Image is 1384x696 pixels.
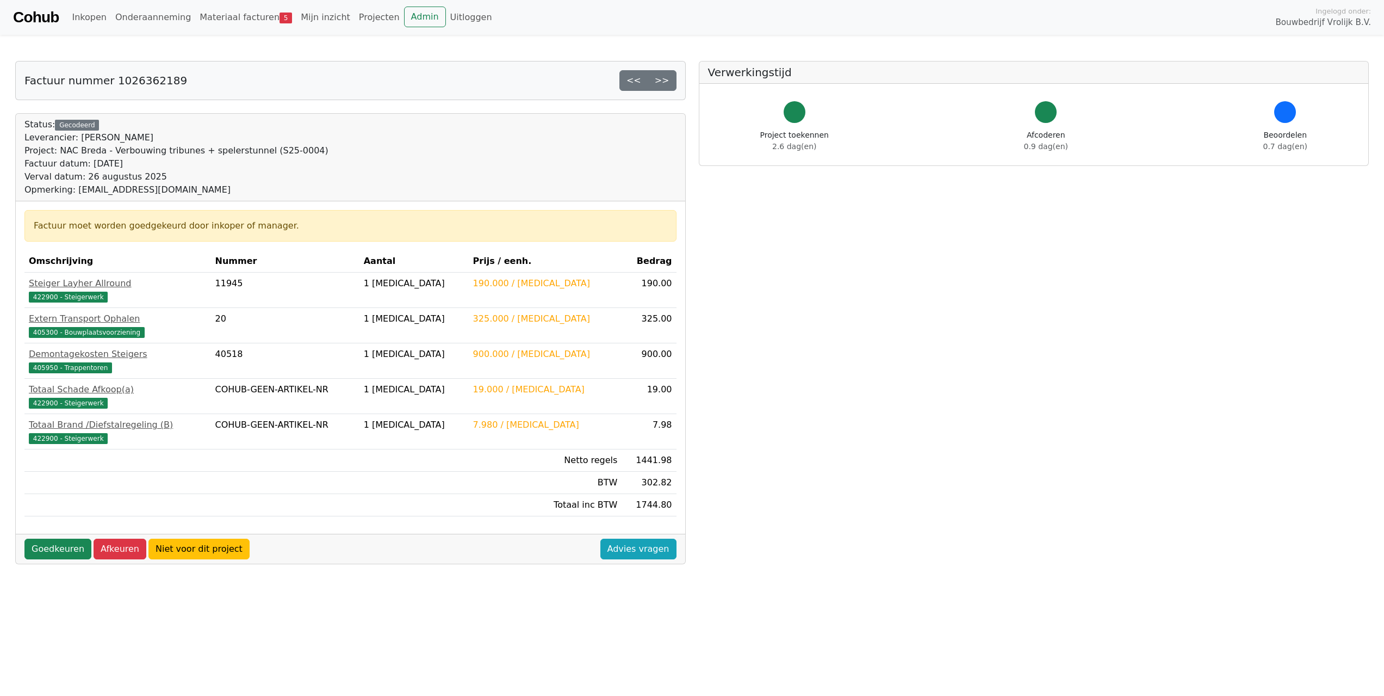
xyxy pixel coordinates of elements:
td: BTW [469,472,622,494]
td: 325.00 [622,308,676,343]
span: 422900 - Steigerwerk [29,292,108,303]
a: Goedkeuren [24,539,91,559]
span: Bouwbedrijf Vrolijk B.V. [1275,16,1371,29]
div: Verval datum: 26 augustus 2025 [24,170,328,183]
span: 2.6 dag(en) [772,142,816,151]
td: COHUB-GEEN-ARTIKEL-NR [211,414,359,449]
span: 0.9 dag(en) [1024,142,1068,151]
a: Materiaal facturen5 [195,7,296,28]
td: 900.00 [622,343,676,379]
a: Inkopen [67,7,110,28]
div: 1 [MEDICAL_DATA] [364,348,464,361]
td: 20 [211,308,359,343]
div: Opmerking: [EMAIL_ADDRESS][DOMAIN_NAME] [24,183,328,196]
div: 1 [MEDICAL_DATA] [364,277,464,290]
a: Advies vragen [600,539,677,559]
a: Mijn inzicht [296,7,355,28]
th: Bedrag [622,250,676,273]
td: Netto regels [469,449,622,472]
th: Nummer [211,250,359,273]
a: Admin [404,7,446,27]
span: 422900 - Steigerwerk [29,398,108,409]
td: Totaal inc BTW [469,494,622,516]
div: 1 [MEDICAL_DATA] [364,418,464,432]
div: Gecodeerd [55,120,99,131]
div: Leverancier: [PERSON_NAME] [24,131,328,144]
td: 1744.80 [622,494,676,516]
span: 5 [280,13,292,23]
a: Steiger Layher Allround422900 - Steigerwerk [29,277,207,303]
div: 190.000 / [MEDICAL_DATA] [473,277,618,290]
div: Project toekennen [760,130,829,152]
td: 19.00 [622,379,676,414]
div: Demontagekosten Steigers [29,348,207,361]
a: Totaal Schade Afkoop(a)422900 - Steigerwerk [29,383,207,409]
div: 1 [MEDICAL_DATA] [364,383,464,396]
td: 302.82 [622,472,676,494]
div: Status: [24,118,328,196]
th: Omschrijving [24,250,211,273]
span: 405300 - Bouwplaatsvoorziening [29,327,145,338]
td: COHUB-GEEN-ARTIKEL-NR [211,379,359,414]
a: Uitloggen [446,7,496,28]
div: 325.000 / [MEDICAL_DATA] [473,312,618,325]
div: Project: NAC Breda - Verbouwing tribunes + spelerstunnel (S25-0004) [24,144,328,157]
div: Factuur moet worden goedgekeurd door inkoper of manager. [34,219,667,232]
div: Afcoderen [1024,130,1068,152]
span: 0.7 dag(en) [1263,142,1307,151]
a: >> [648,70,677,91]
div: Steiger Layher Allround [29,277,207,290]
td: 11945 [211,273,359,308]
div: Totaal Brand /Diefstalregeling (B) [29,418,207,432]
a: Extern Transport Ophalen405300 - Bouwplaatsvoorziening [29,312,207,338]
td: 7.98 [622,414,676,449]
a: Projecten [355,7,404,28]
div: Totaal Schade Afkoop(a) [29,383,207,396]
a: Afkeuren [94,539,146,559]
div: 1 [MEDICAL_DATA] [364,312,464,325]
a: Onderaanneming [111,7,195,28]
span: 405950 - Trappentoren [29,362,112,373]
h5: Factuur nummer 1026362189 [24,74,187,87]
div: Beoordelen [1263,130,1307,152]
div: 19.000 / [MEDICAL_DATA] [473,383,618,396]
td: 190.00 [622,273,676,308]
div: Factuur datum: [DATE] [24,157,328,170]
div: Extern Transport Ophalen [29,312,207,325]
a: << [619,70,648,91]
td: 1441.98 [622,449,676,472]
td: 40518 [211,343,359,379]
span: 422900 - Steigerwerk [29,433,108,444]
a: Cohub [13,4,59,30]
a: Totaal Brand /Diefstalregeling (B)422900 - Steigerwerk [29,418,207,445]
th: Prijs / eenh. [469,250,622,273]
th: Aantal [359,250,469,273]
span: Ingelogd onder: [1315,6,1371,16]
div: 7.980 / [MEDICAL_DATA] [473,418,618,432]
h5: Verwerkingstijd [708,66,1360,79]
a: Niet voor dit project [148,539,250,559]
a: Demontagekosten Steigers405950 - Trappentoren [29,348,207,374]
div: 900.000 / [MEDICAL_DATA] [473,348,618,361]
